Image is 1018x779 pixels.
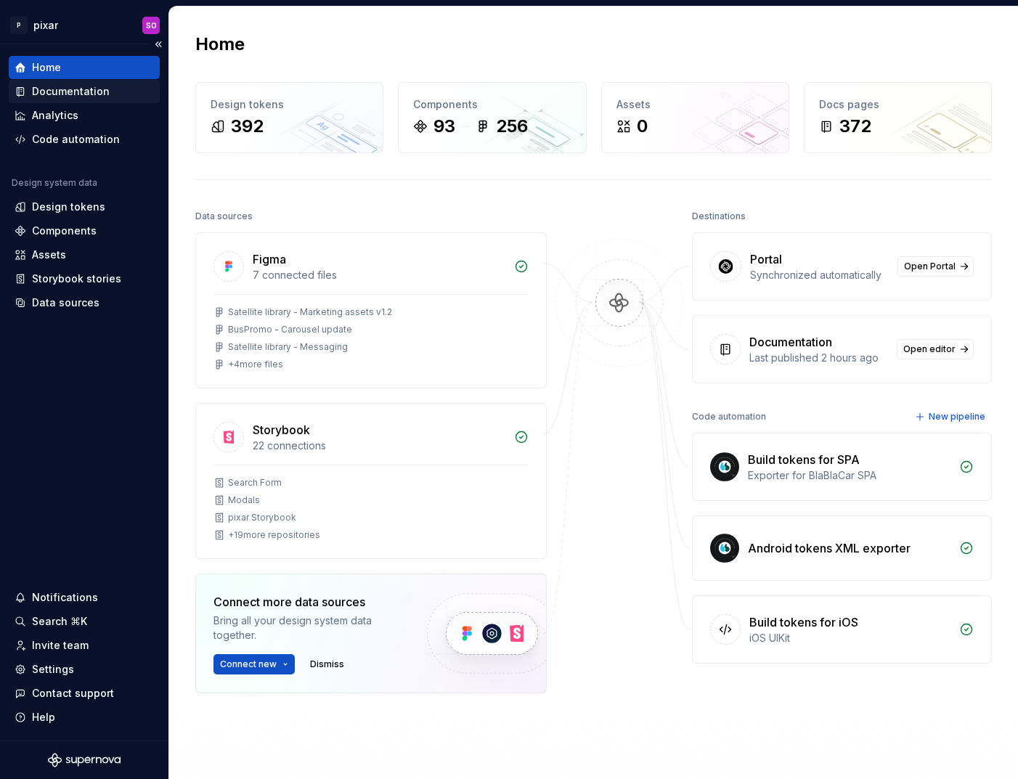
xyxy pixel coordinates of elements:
[9,610,160,633] button: Search ⌘K
[749,333,832,351] div: Documentation
[749,613,858,631] div: Build tokens for iOS
[750,250,782,268] div: Portal
[32,132,120,147] div: Code automation
[9,80,160,103] a: Documentation
[253,268,505,282] div: 7 connected files
[48,753,121,767] svg: Supernova Logo
[9,128,160,151] a: Code automation
[9,291,160,314] a: Data sources
[228,341,348,353] div: Satellite library - Messaging
[228,306,392,318] div: Satellite library - Marketing assets v1.2
[195,206,253,227] div: Data sources
[32,224,97,238] div: Components
[32,638,89,653] div: Invite team
[804,82,992,153] a: Docs pages372
[32,710,55,725] div: Help
[211,97,368,112] div: Design tokens
[9,634,160,657] a: Invite team
[897,339,974,359] a: Open editor
[32,590,98,605] div: Notifications
[195,82,383,153] a: Design tokens392
[911,407,992,427] button: New pipeline
[213,613,402,643] div: Bring all your design system data together.
[9,682,160,705] button: Contact support
[413,97,571,112] div: Components
[33,18,58,33] div: pixar
[749,351,888,365] div: Last published 2 hours ago
[750,268,889,282] div: Synchronized automatically
[496,115,528,138] div: 256
[748,468,950,483] div: Exporter for BlaBlaCar SPA
[9,104,160,127] a: Analytics
[748,451,860,468] div: Build tokens for SPA
[146,20,157,31] div: SO
[12,177,97,189] div: Design system data
[195,232,547,388] a: Figma7 connected filesSatellite library - Marketing assets v1.2BusPromo - Carousel updateSatellit...
[228,529,320,541] div: + 19 more repositories
[228,512,296,523] div: pixar Storybook
[213,654,295,674] button: Connect new
[903,343,956,355] span: Open editor
[929,411,985,423] span: New pipeline
[195,33,245,56] h2: Home
[32,295,99,310] div: Data sources
[228,494,260,506] div: Modals
[220,658,277,670] span: Connect new
[228,477,282,489] div: Search Form
[9,706,160,729] button: Help
[637,115,648,138] div: 0
[433,115,455,138] div: 93
[32,614,87,629] div: Search ⌘K
[616,97,774,112] div: Assets
[32,248,66,262] div: Assets
[253,421,310,439] div: Storybook
[253,439,505,453] div: 22 connections
[692,206,746,227] div: Destinations
[310,658,344,670] span: Dismiss
[601,82,789,153] a: Assets0
[819,97,977,112] div: Docs pages
[9,195,160,219] a: Design tokens
[32,272,121,286] div: Storybook stories
[32,200,105,214] div: Design tokens
[748,539,911,557] div: Android tokens XML exporter
[839,115,871,138] div: 372
[228,324,352,335] div: BusPromo - Carousel update
[9,586,160,609] button: Notifications
[228,359,283,370] div: + 4 more files
[692,407,766,427] div: Code automation
[9,243,160,266] a: Assets
[9,219,160,242] a: Components
[304,654,351,674] button: Dismiss
[398,82,586,153] a: Components93256
[213,593,402,611] div: Connect more data sources
[32,662,74,677] div: Settings
[9,658,160,681] a: Settings
[897,256,974,277] a: Open Portal
[3,9,166,41] button: PpixarSO
[231,115,264,138] div: 392
[253,250,286,268] div: Figma
[32,108,78,123] div: Analytics
[32,84,110,99] div: Documentation
[749,631,950,645] div: iOS UIKit
[148,34,168,54] button: Collapse sidebar
[32,60,61,75] div: Home
[904,261,956,272] span: Open Portal
[32,686,114,701] div: Contact support
[195,403,547,559] a: Storybook22 connectionsSearch FormModalspixar Storybook+19more repositories
[9,56,160,79] a: Home
[10,17,28,34] div: P
[9,267,160,290] a: Storybook stories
